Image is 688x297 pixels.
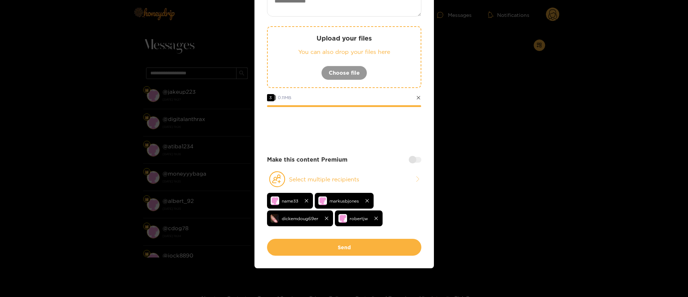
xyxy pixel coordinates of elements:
span: name33 [282,197,298,205]
p: Upload your files [282,34,406,42]
p: You can also drop your files here [282,48,406,56]
span: dickemdoug69er [282,214,318,223]
button: Choose file [321,66,367,80]
span: 3 [267,94,274,101]
img: no-avatar.png [338,214,347,223]
span: robertjw [350,214,368,223]
img: no-avatar.png [271,196,279,205]
button: Select multiple recipients [267,171,421,187]
button: Send [267,239,421,256]
span: markusbjones [329,197,359,205]
span: 0.11 MB [278,95,291,100]
strong: Make this content Premium [267,156,347,164]
img: no-avatar.png [318,196,327,205]
img: h8rst-screenshot_20250801_060830_chrome.jpg [271,214,279,223]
